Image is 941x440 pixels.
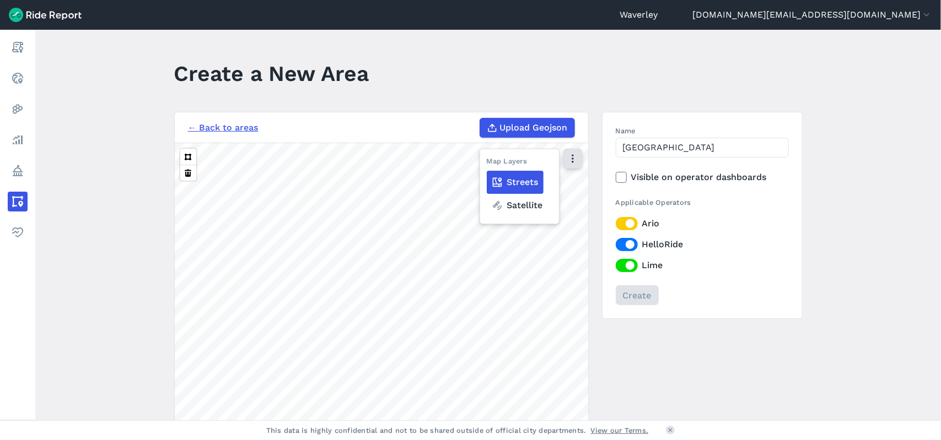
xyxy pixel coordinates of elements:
[9,8,82,22] img: Ride Report
[8,68,28,88] a: Realtime
[174,58,369,89] h1: Create a New Area
[8,222,28,242] a: Health
[8,192,28,211] a: Areas
[620,8,658,21] a: Waverley
[616,197,789,208] div: Applicable Operators
[616,217,789,230] label: Ario
[180,149,196,165] button: Polygon tool (p)
[188,121,259,134] a: ← Back to areas
[692,8,932,21] button: [DOMAIN_NAME][EMAIL_ADDRESS][DOMAIN_NAME]
[616,138,789,157] input: Enter a name
[180,165,196,181] button: Delete
[616,238,789,251] label: HelloRide
[8,161,28,181] a: Policy
[8,37,28,57] a: Report
[487,194,548,217] label: Satellite
[487,171,544,194] label: Streets
[616,259,789,272] label: Lime
[8,130,28,150] a: Analyze
[616,171,789,184] label: Visible on operator dashboards
[500,121,568,134] span: Upload Geojson
[487,156,528,171] div: Map Layers
[616,126,789,136] label: Name
[8,99,28,119] a: Heatmaps
[591,425,649,436] a: View our Terms.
